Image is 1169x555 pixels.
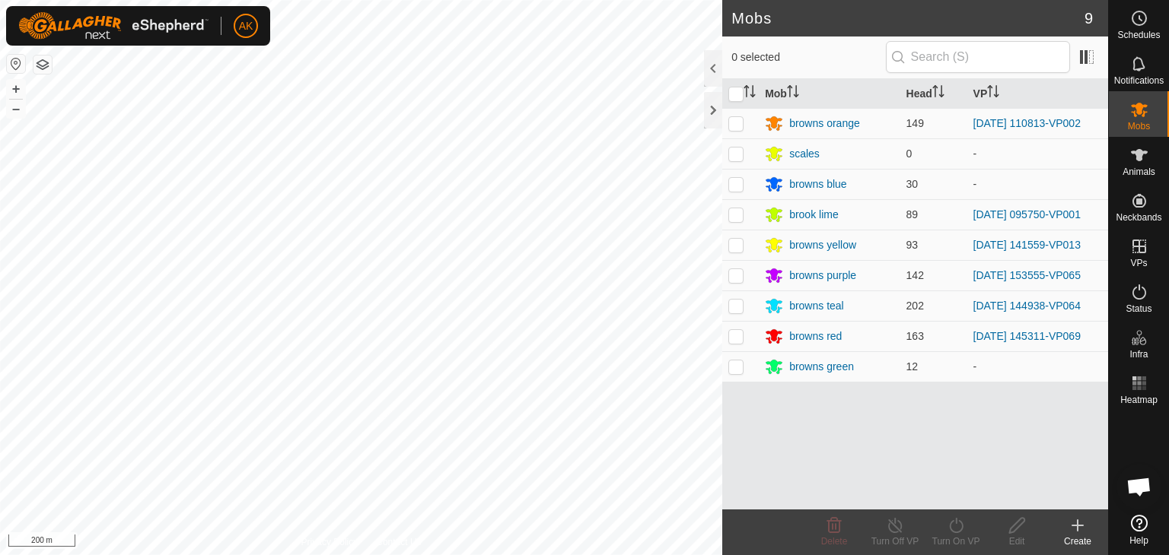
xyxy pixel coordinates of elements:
[987,87,999,100] p-sorticon: Activate to sort
[906,117,924,129] span: 149
[1116,213,1161,222] span: Neckbands
[821,536,848,547] span: Delete
[986,534,1047,548] div: Edit
[789,237,856,253] div: browns yellow
[967,79,1108,109] th: VP
[787,87,799,100] p-sorticon: Activate to sort
[1126,304,1151,313] span: Status
[932,87,944,100] p-sorticon: Activate to sort
[7,100,25,118] button: –
[1085,7,1093,30] span: 9
[789,268,856,284] div: browns purple
[789,359,854,375] div: browns green
[973,208,1081,220] a: [DATE] 095750-VP001
[906,269,924,281] span: 142
[301,535,358,549] a: Privacy Policy
[759,79,900,109] th: Mob
[1116,464,1162,509] div: Open chat
[239,18,253,34] span: AK
[1128,122,1150,131] span: Mobs
[973,300,1081,312] a: [DATE] 144938-VP064
[33,55,52,74] button: Map Layers
[789,207,839,223] div: brook lime
[906,178,919,190] span: 30
[18,12,209,40] img: Gallagher Logo
[1123,167,1155,176] span: Animals
[1129,536,1148,545] span: Help
[906,239,919,251] span: 93
[925,534,986,548] div: Turn On VP
[886,41,1070,73] input: Search (S)
[865,534,925,548] div: Turn Off VP
[789,146,820,162] div: scales
[7,55,25,73] button: Reset Map
[973,269,1081,281] a: [DATE] 153555-VP065
[906,300,924,312] span: 202
[1130,258,1147,268] span: VPs
[967,138,1108,169] td: -
[973,117,1081,129] a: [DATE] 110813-VP002
[789,116,860,132] div: browns orange
[731,49,885,65] span: 0 selected
[1047,534,1108,548] div: Create
[967,351,1108,382] td: -
[973,239,1081,251] a: [DATE] 141559-VP013
[376,535,421,549] a: Contact Us
[906,147,913,160] span: 0
[7,80,25,98] button: +
[1114,76,1164,85] span: Notifications
[1129,350,1148,359] span: Infra
[789,328,842,344] div: browns red
[1109,509,1169,551] a: Help
[789,298,844,314] div: browns teal
[1117,30,1160,40] span: Schedules
[789,176,847,192] div: browns blue
[973,330,1081,342] a: [DATE] 145311-VP069
[906,360,919,373] span: 12
[900,79,967,109] th: Head
[731,9,1085,27] h2: Mobs
[906,208,919,220] span: 89
[744,87,756,100] p-sorticon: Activate to sort
[1120,395,1158,404] span: Heatmap
[906,330,924,342] span: 163
[967,169,1108,199] td: -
